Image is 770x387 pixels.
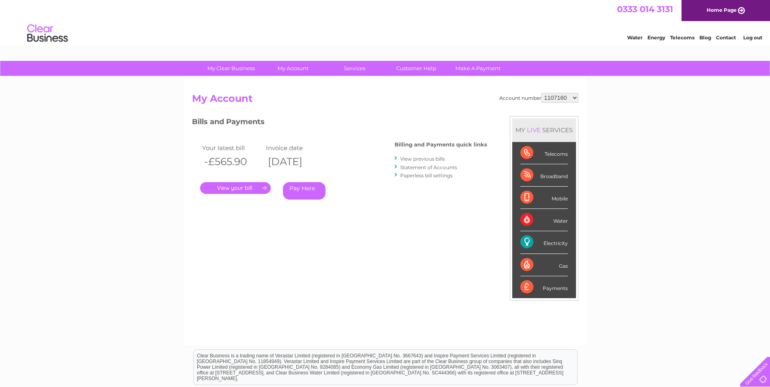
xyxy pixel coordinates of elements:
[520,254,568,276] div: Gas
[743,34,762,41] a: Log out
[499,93,578,103] div: Account number
[520,142,568,164] div: Telecoms
[200,182,271,194] a: .
[512,118,576,142] div: MY SERVICES
[520,187,568,209] div: Mobile
[520,164,568,187] div: Broadband
[525,126,542,134] div: LIVE
[264,153,328,170] th: [DATE]
[647,34,665,41] a: Energy
[395,142,487,148] h4: Billing and Payments quick links
[259,61,326,76] a: My Account
[192,93,578,108] h2: My Account
[200,142,264,153] td: Your latest bill
[520,276,568,298] div: Payments
[627,34,643,41] a: Water
[444,61,511,76] a: Make A Payment
[699,34,711,41] a: Blog
[321,61,388,76] a: Services
[264,142,328,153] td: Invoice date
[192,116,487,130] h3: Bills and Payments
[400,156,445,162] a: View previous bills
[198,61,265,76] a: My Clear Business
[670,34,695,41] a: Telecoms
[27,21,68,46] img: logo.png
[194,4,577,39] div: Clear Business is a trading name of Verastar Limited (registered in [GEOGRAPHIC_DATA] No. 3667643...
[716,34,736,41] a: Contact
[617,4,673,14] a: 0333 014 3131
[400,164,457,170] a: Statement of Accounts
[283,182,326,200] a: Pay Here
[520,209,568,231] div: Water
[200,153,264,170] th: -£565.90
[383,61,450,76] a: Customer Help
[520,231,568,254] div: Electricity
[400,172,453,178] a: Paperless bill settings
